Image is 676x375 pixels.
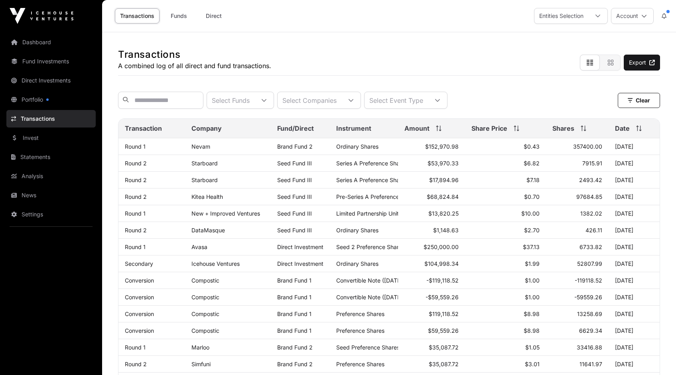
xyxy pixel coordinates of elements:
span: 357400.00 [573,143,602,150]
span: $7.18 [526,177,540,183]
a: Seed Fund III [277,210,312,217]
span: -59559.26 [574,294,602,300]
p: A combined log of all direct and fund transactions. [118,61,271,71]
a: Statements [6,148,96,166]
a: Export [624,55,660,71]
div: Select Event Type [365,92,428,108]
span: Direct Investment [277,243,323,250]
td: [DATE] [609,222,660,239]
a: Conversion [125,327,154,334]
span: $1.00 [525,294,540,300]
td: $1,148.63 [398,222,465,239]
span: 6629.34 [579,327,602,334]
a: Brand Fund 1 [277,327,311,334]
div: Entities Selection [534,8,588,24]
span: 426.11 [585,227,602,234]
a: Kitea Health [191,193,223,200]
a: Round 1 [125,210,146,217]
td: -$119,118.52 [398,272,465,289]
iframe: Chat Widget [636,337,676,375]
a: Round 2 [125,177,147,183]
span: $0.70 [524,193,540,200]
a: Round 2 [125,160,147,167]
td: [DATE] [609,205,660,222]
td: $17,894.96 [398,172,465,188]
td: [DATE] [609,339,660,356]
a: Icehouse Ventures [191,260,240,267]
a: Round 2 [125,193,147,200]
a: Conversion [125,294,154,300]
a: Brand Fund 2 [277,344,313,351]
img: Icehouse Ventures Logo [10,8,73,24]
span: 13258.69 [577,310,602,317]
td: $152,970.98 [398,138,465,155]
a: Marloo [191,344,209,351]
a: Seed Fund III [277,227,312,234]
td: [DATE] [609,289,660,306]
span: $2.70 [524,227,540,234]
span: 33416.88 [577,344,602,351]
span: Shares [552,124,574,133]
td: $35,087.72 [398,339,465,356]
td: [DATE] [609,155,660,172]
a: Starboard [191,177,218,183]
span: Company [191,124,222,133]
a: Conversion [125,277,154,284]
a: Transactions [6,110,96,128]
span: Transaction [125,124,162,133]
span: Seed Preference Shares [336,344,400,351]
td: -$59,559.26 [398,289,465,306]
span: Ordinary Shares [336,260,378,267]
td: $53,970.33 [398,155,465,172]
a: Direct [198,8,230,24]
td: [DATE] [609,356,660,373]
a: Seed Fund III [277,160,312,167]
a: Starboard [191,160,218,167]
a: Round 1 [125,143,146,150]
span: $1.99 [525,260,540,267]
a: Compostic [191,277,219,284]
span: Preference Shares [336,361,384,367]
span: 6733.82 [579,243,602,250]
span: $8.98 [524,327,540,334]
span: 52807.99 [577,260,602,267]
span: $3.01 [525,361,540,367]
td: [DATE] [609,306,660,322]
a: New + Improved Ventures [191,210,260,217]
a: Round 1 [125,243,146,250]
span: Instrument [336,124,371,133]
a: Secondary [125,260,153,267]
span: $0.43 [524,143,540,150]
a: Direct Investments [6,72,96,89]
span: Amount [404,124,430,133]
a: Round 2 [125,361,147,367]
td: $68,824.84 [398,188,465,205]
td: [DATE] [609,138,660,155]
button: Clear [618,93,660,108]
span: $37.13 [523,243,540,250]
span: $8.98 [524,310,540,317]
span: Fund/Direct [277,124,314,133]
span: 11641.97 [579,361,602,367]
span: $1.05 [525,344,540,351]
span: Series A Preference Shares [336,160,408,167]
a: Compostic [191,310,219,317]
span: 97684.85 [576,193,602,200]
td: $35,087.72 [398,356,465,373]
span: Seed 2 Preference Shares [336,243,405,250]
a: Round 1 [125,344,146,351]
a: Compostic [191,327,219,334]
td: [DATE] [609,188,660,205]
a: Avasa [191,243,207,250]
a: Brand Fund 2 [277,361,313,367]
td: [DATE] [609,172,660,188]
span: Direct Investment [277,260,323,267]
h1: Transactions [118,48,271,61]
a: Brand Fund 1 [277,277,311,284]
td: $13,820.25 [398,205,465,222]
a: Dashboard [6,33,96,51]
td: [DATE] [609,272,660,289]
a: Funds [163,8,195,24]
a: Portfolio [6,91,96,108]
